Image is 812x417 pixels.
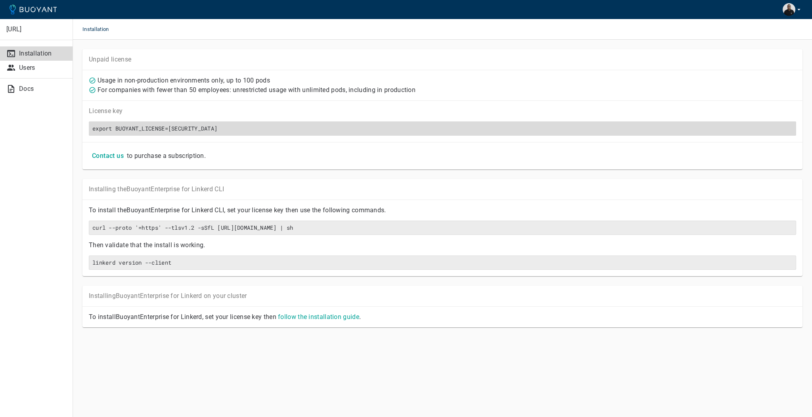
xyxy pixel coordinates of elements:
[82,19,119,40] span: Installation
[19,85,66,93] p: Docs
[89,56,796,63] p: Unpaid license
[89,149,127,163] button: Contact us
[92,125,793,132] h6: export BUOYANT_LICENSE=[SECURITY_DATA]
[89,292,796,300] p: Installing Buoyant Enterprise for Linkerd on your cluster
[89,241,796,249] p: Then validate that the install is working.
[6,25,66,33] p: [URL]
[19,64,66,72] p: Users
[98,86,416,94] p: For companies with fewer than 50 employees: unrestricted usage with unlimited pods, including in ...
[127,152,206,160] p: to purchase a subscription.
[89,313,796,321] p: To install Buoyant Enterprise for Linkerd, set your license key then .
[92,259,793,266] h6: linkerd version --client
[92,152,124,160] h4: Contact us
[89,107,796,115] p: License key
[89,185,796,193] p: Installing the Buoyant Enterprise for Linkerd CLI
[98,77,270,85] p: Usage in non-production environments only, up to 100 pods
[89,206,796,214] p: To install the Buoyant Enterprise for Linkerd CLI, set your license key then use the following co...
[19,50,66,58] p: Installation
[278,313,359,321] a: follow the installation guide
[783,3,795,16] img: Alisson Pereira dos Santos
[92,224,793,231] h6: curl --proto '=https' --tlsv1.2 -sSfL [URL][DOMAIN_NAME] | sh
